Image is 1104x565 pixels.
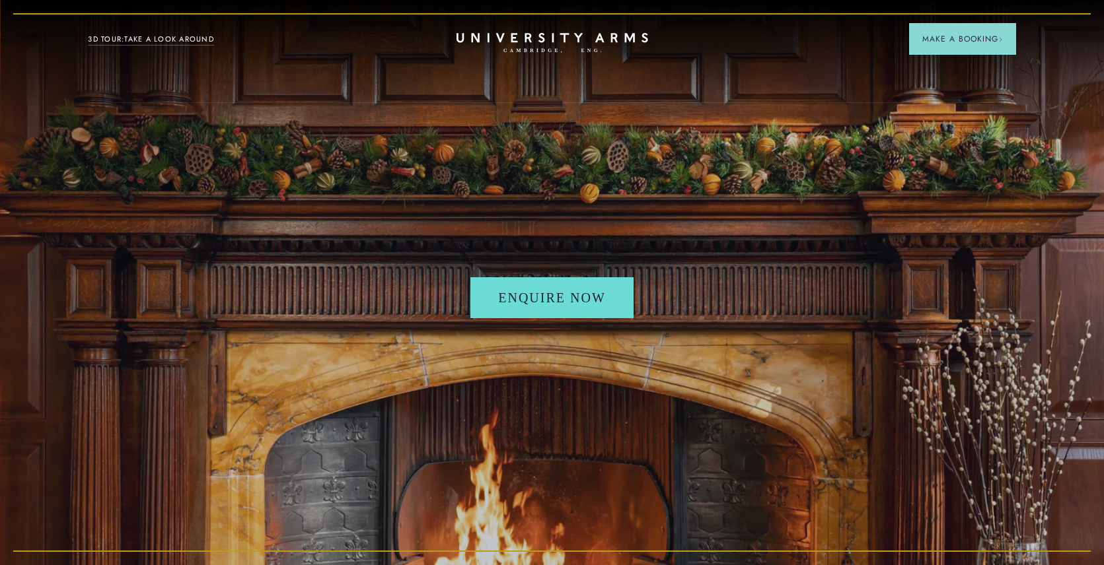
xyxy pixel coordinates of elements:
[922,33,1003,45] span: Make a Booking
[998,37,1003,42] img: Arrow icon
[88,34,214,46] a: 3D TOUR:TAKE A LOOK AROUND
[470,277,634,318] a: Enquire Now
[909,23,1016,55] button: Make a BookingArrow icon
[457,33,648,53] a: Home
